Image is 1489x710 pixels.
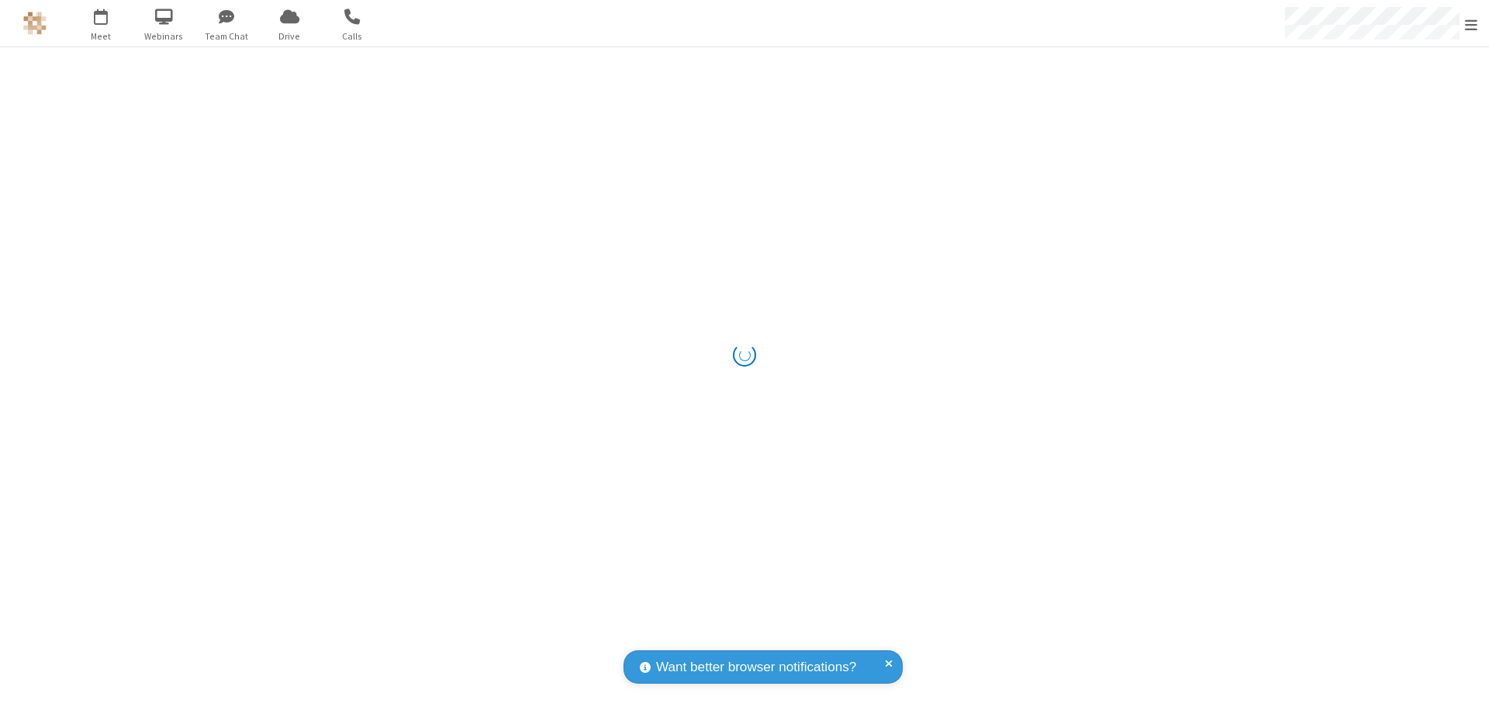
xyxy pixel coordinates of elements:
[261,29,319,43] span: Drive
[323,29,382,43] span: Calls
[72,29,130,43] span: Meet
[1450,670,1477,699] iframe: Chat
[656,657,856,677] span: Want better browser notifications?
[135,29,193,43] span: Webinars
[23,12,47,35] img: QA Selenium DO NOT DELETE OR CHANGE
[198,29,256,43] span: Team Chat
